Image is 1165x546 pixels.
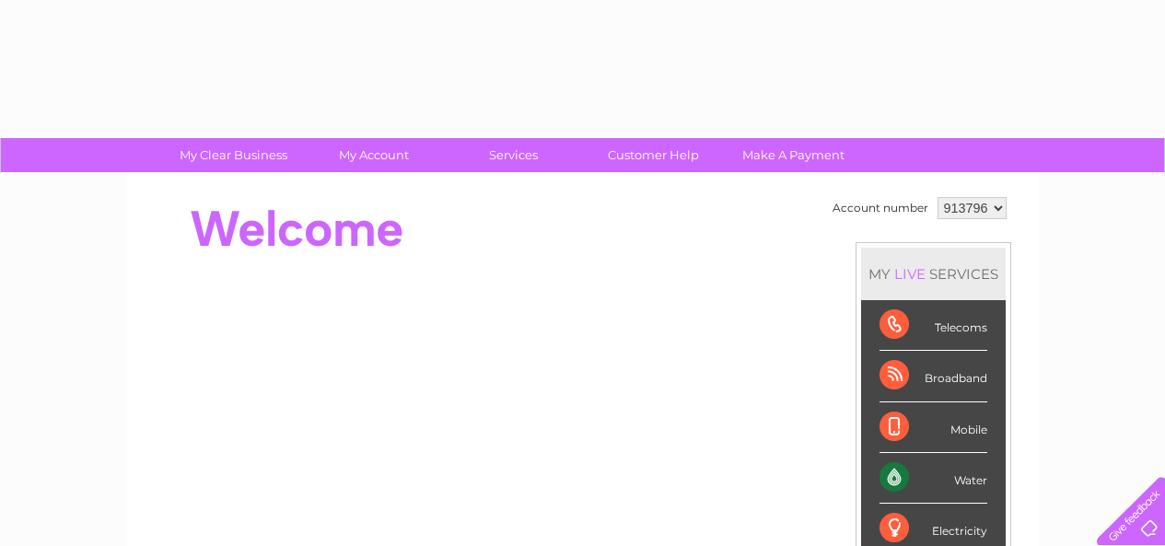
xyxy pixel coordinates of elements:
td: Account number [828,192,933,224]
a: Services [437,138,589,172]
div: LIVE [891,265,929,283]
a: Make A Payment [717,138,869,172]
div: MY SERVICES [861,248,1006,300]
div: Telecoms [880,300,987,351]
div: Mobile [880,402,987,453]
div: Broadband [880,351,987,401]
a: My Clear Business [157,138,309,172]
a: Customer Help [577,138,729,172]
div: Water [880,453,987,504]
a: My Account [297,138,449,172]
